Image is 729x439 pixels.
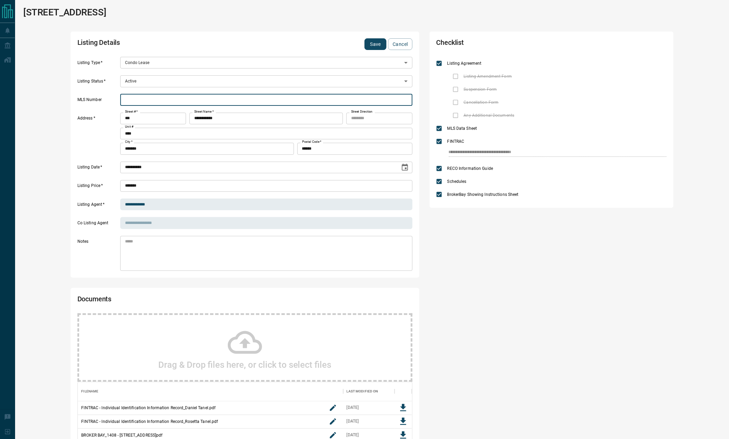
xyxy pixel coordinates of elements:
[77,60,119,69] label: Listing Type
[446,138,466,145] span: FINTRAC
[77,78,119,87] label: Listing Status
[462,99,501,105] span: Cancellation Form
[462,112,516,118] span: Any Additional Documents
[446,165,495,172] span: RECO Information Guide
[326,401,340,415] button: rename button
[81,432,162,438] p: BROKER BAY_1408 - [STREET_ADDRESS]pdf
[120,75,412,87] div: Active
[77,295,279,306] h2: Documents
[347,418,359,424] div: Aug 16, 2025
[462,73,514,79] span: Listing Amendment Form
[351,110,373,114] label: Street Direction
[125,125,134,129] label: Unit #
[347,432,359,438] div: Aug 16, 2025
[302,140,321,144] label: Postal Code
[446,60,483,66] span: Listing Agreement
[77,38,279,50] h2: Listing Details
[120,57,412,68] div: Condo Lease
[77,97,119,106] label: MLS Number
[77,239,119,271] label: Notes
[125,110,138,114] label: Street #
[347,405,359,411] div: Aug 16, 2025
[125,140,133,144] label: City
[77,313,412,382] div: Drag & Drop files here, or click to select files
[462,86,499,92] span: Suspension Form
[77,202,119,211] label: Listing Agent
[364,38,386,50] button: Save
[158,360,332,370] h2: Drag & Drop files here, or click to select files
[81,405,215,411] p: FINTRAC - Individual Identification Information Record_Daniel Tanel.pdf
[81,418,218,425] p: FINTRAC - Individual Identification Information Record_Rosetta Tanel.pdf
[446,178,468,185] span: Schedules
[77,183,119,192] label: Listing Price
[449,148,653,157] input: checklist input
[23,7,106,18] h1: [STREET_ADDRESS]
[398,161,412,174] button: Choose date, selected date is Aug 16, 2025
[77,220,119,229] label: Co Listing Agent
[347,382,378,401] div: Last Modified On
[77,115,119,154] label: Address
[446,191,520,198] span: BrokerBay Showing Instructions Sheet
[81,382,98,401] div: Filename
[388,38,412,50] button: Cancel
[396,401,410,415] button: Download File
[78,382,343,401] div: Filename
[436,38,575,50] h2: Checklist
[194,110,214,114] label: Street Name
[396,415,410,428] button: Download File
[77,164,119,173] label: Listing Date
[446,125,479,131] span: MLS Data Sheet
[343,382,395,401] div: Last Modified On
[326,415,340,428] button: rename button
